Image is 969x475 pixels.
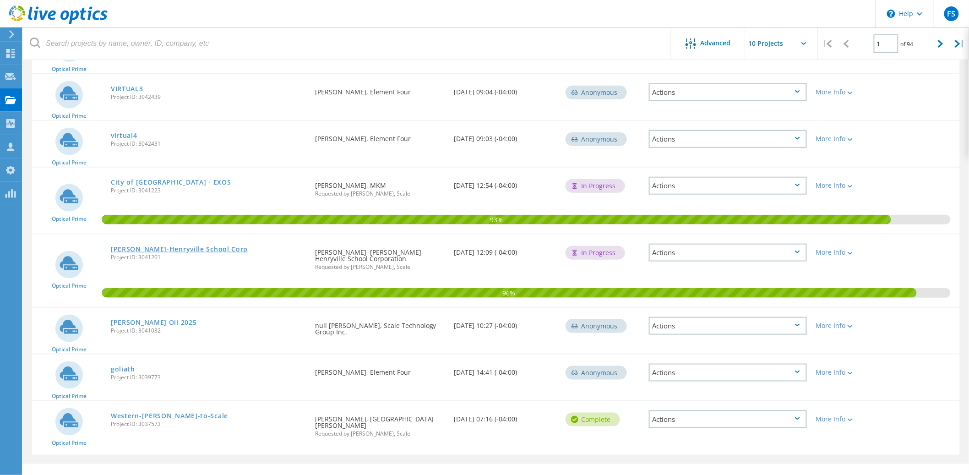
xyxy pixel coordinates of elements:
[52,393,87,399] span: Optical Prime
[52,216,87,222] span: Optical Prime
[111,132,137,139] a: virtual4
[816,369,881,376] div: More Info
[23,27,672,60] input: Search projects by name, owner, ID, company, etc
[450,235,561,265] div: [DATE] 12:09 (-04:00)
[111,188,306,193] span: Project ID: 3041223
[649,317,807,335] div: Actions
[566,246,625,260] div: In Progress
[901,40,914,48] span: of 94
[566,132,627,146] div: Anonymous
[816,89,881,95] div: More Info
[111,328,306,333] span: Project ID: 3041032
[102,215,891,223] span: 93%
[52,66,87,72] span: Optical Prime
[887,10,895,18] svg: \n
[649,244,807,262] div: Actions
[649,410,807,428] div: Actions
[52,160,87,165] span: Optical Prime
[818,27,837,60] div: |
[111,141,306,147] span: Project ID: 3042431
[111,319,196,326] a: [PERSON_NAME] Oil 2025
[315,191,445,197] span: Requested by [PERSON_NAME], Scale
[450,74,561,104] div: [DATE] 09:04 (-04:00)
[310,121,450,151] div: [PERSON_NAME], Element Four
[649,130,807,148] div: Actions
[111,255,306,260] span: Project ID: 3041201
[310,74,450,104] div: [PERSON_NAME], Element Four
[315,264,445,270] span: Requested by [PERSON_NAME], Scale
[816,136,881,142] div: More Info
[566,319,627,333] div: Anonymous
[649,364,807,382] div: Actions
[310,168,450,206] div: [PERSON_NAME], MKM
[947,10,955,17] span: FS
[111,375,306,380] span: Project ID: 3039773
[52,113,87,119] span: Optical Prime
[816,182,881,189] div: More Info
[111,94,306,100] span: Project ID: 3042439
[566,413,620,426] div: Complete
[111,413,228,419] a: Western-[PERSON_NAME]-to-Scale
[52,347,87,352] span: Optical Prime
[816,249,881,256] div: More Info
[310,308,450,344] div: null [PERSON_NAME], Scale Technology Group Inc.
[102,288,917,296] span: 96%
[450,168,561,198] div: [DATE] 12:54 (-04:00)
[816,416,881,422] div: More Info
[52,283,87,289] span: Optical Prime
[450,121,561,151] div: [DATE] 09:03 (-04:00)
[9,19,108,26] a: Live Optics Dashboard
[566,366,627,380] div: Anonymous
[450,308,561,338] div: [DATE] 10:27 (-04:00)
[649,83,807,101] div: Actions
[111,421,306,427] span: Project ID: 3037573
[52,440,87,446] span: Optical Prime
[111,246,248,252] a: [PERSON_NAME]-Henryville School Corp
[310,355,450,385] div: [PERSON_NAME], Element Four
[315,431,445,437] span: Requested by [PERSON_NAME], Scale
[111,86,143,92] a: VIRTUAL3
[649,177,807,195] div: Actions
[566,179,625,193] div: In Progress
[816,322,881,329] div: More Info
[450,401,561,431] div: [DATE] 07:16 (-04:00)
[950,27,969,60] div: |
[701,40,731,46] span: Advanced
[111,179,231,186] a: City of [GEOGRAPHIC_DATA] - EXOS
[450,355,561,385] div: [DATE] 14:41 (-04:00)
[566,86,627,99] div: Anonymous
[111,366,135,372] a: goliath
[310,401,450,446] div: [PERSON_NAME], [GEOGRAPHIC_DATA][PERSON_NAME]
[310,235,450,279] div: [PERSON_NAME], [PERSON_NAME] Henryville School Corporation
